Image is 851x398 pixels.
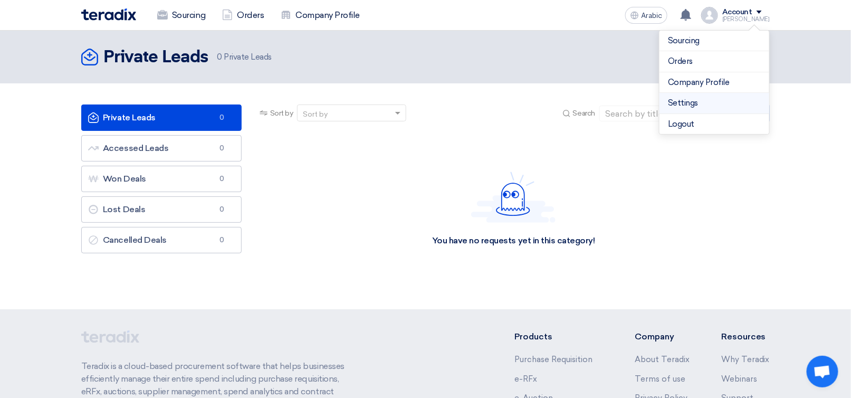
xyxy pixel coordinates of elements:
font: 0 [219,175,224,183]
font: Company Profile [668,78,730,87]
a: Sourcing [149,4,214,27]
font: Won Deals [103,174,146,184]
font: 0 [219,113,224,121]
font: Search [573,109,595,118]
font: 0 [217,52,222,62]
button: Arabic [625,7,667,24]
font: Private Leads [224,52,272,62]
font: Account [722,7,752,16]
img: Hello [471,172,556,223]
font: Cancelled Deals [103,235,167,245]
a: Why Teradix [721,355,770,364]
font: Resources [721,331,766,342]
font: Sourcing [172,10,205,20]
font: Company [635,331,674,342]
font: Lost Deals [103,204,145,214]
font: 0 [219,144,224,152]
a: Settings [668,97,761,109]
font: Products [514,331,552,342]
font: 0 [219,236,224,244]
a: Lost Deals0 [81,196,242,223]
a: Sourcing [668,35,761,47]
font: Orders [668,56,693,66]
a: Accessed Leads0 [81,135,242,162]
img: profile_test.png [701,7,718,24]
a: Purchase Requisition [514,355,592,364]
font: Sort by [270,109,293,118]
div: Open chat [807,356,838,387]
a: Webinars [721,374,757,384]
a: About Teradix [635,355,690,364]
font: Settings [668,98,698,108]
font: Orders [237,10,264,20]
font: [PERSON_NAME] [722,16,770,23]
font: Sort by [303,110,328,119]
font: Private Leads [103,112,156,122]
font: Logout [668,119,694,129]
img: Teradix logo [81,8,136,21]
a: Private Leads0 [81,105,242,131]
font: 0 [219,205,224,213]
a: Orders [214,4,272,27]
input: Search by title or reference number [599,106,747,121]
a: Won Deals0 [81,166,242,192]
font: You have no requests yet in this category! [432,235,595,245]
a: Terms of use [635,374,685,384]
font: Accessed Leads [103,143,168,153]
font: Arabic [641,11,662,20]
a: e-RFx [514,374,537,384]
font: Private Leads [103,49,208,66]
a: Cancelled Deals0 [81,227,242,253]
font: Sourcing [668,36,700,45]
a: Orders [668,55,761,68]
font: Company Profile [295,10,360,20]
